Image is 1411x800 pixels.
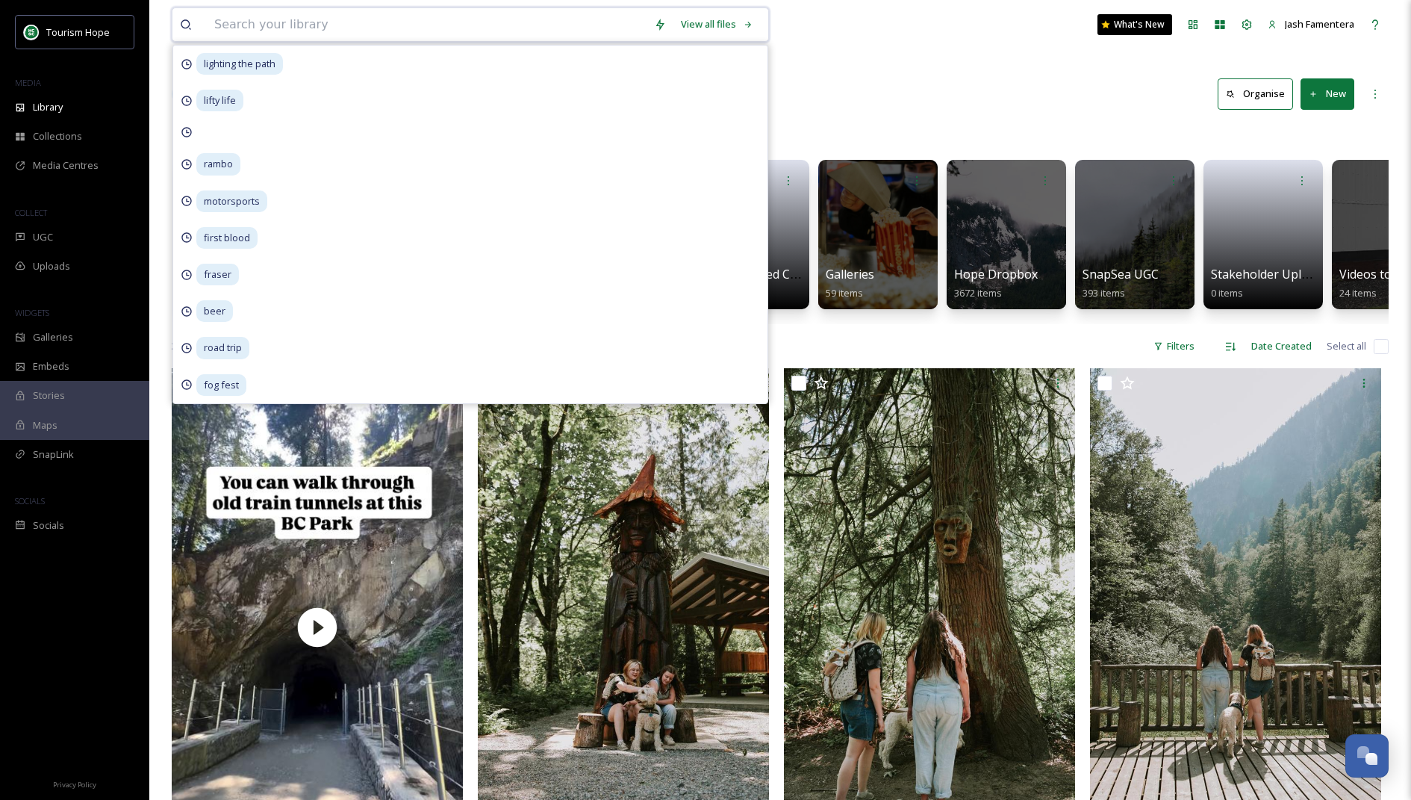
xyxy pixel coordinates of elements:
[33,230,53,244] span: UGC
[1260,10,1362,39] a: Jash Famentera
[172,339,202,353] span: 39 file s
[196,227,258,249] span: first blood
[1211,267,1328,300] a: Stakeholder Uploads0 items
[1083,267,1159,300] a: SnapSea UGC393 items
[196,374,246,396] span: fog fest
[15,307,49,318] span: WIDGETS
[15,207,47,218] span: COLLECT
[196,300,233,322] span: beer
[33,418,57,432] span: Maps
[954,286,1002,300] span: 3672 items
[1218,78,1301,109] a: Organise
[196,53,283,75] span: lighting the path
[33,388,65,403] span: Stories
[1218,78,1293,109] button: Organise
[46,25,110,39] span: Tourism Hope
[15,495,45,506] span: SOCIALS
[673,10,761,39] a: View all files
[33,259,70,273] span: Uploads
[196,90,243,111] span: lifty life
[196,190,267,212] span: motorsports
[826,267,874,300] a: Galleries59 items
[196,153,240,175] span: rambo
[954,267,1038,300] a: Hope Dropbox3672 items
[33,447,74,462] span: SnapLink
[1146,332,1202,361] div: Filters
[1339,286,1377,300] span: 24 items
[33,158,99,173] span: Media Centres
[207,8,647,41] input: Search your library
[1301,78,1354,109] button: New
[15,77,41,88] span: MEDIA
[1083,266,1159,282] span: SnapSea UGC
[826,266,874,282] span: Galleries
[24,25,39,40] img: logo.png
[1211,266,1328,282] span: Stakeholder Uploads
[196,337,249,359] span: road trip
[826,286,863,300] span: 59 items
[1285,17,1354,31] span: Jash Famentera
[196,264,239,285] span: fraser
[1327,339,1366,353] span: Select all
[1211,286,1243,300] span: 0 items
[33,518,64,533] span: Socials
[33,330,73,344] span: Galleries
[1097,14,1172,35] a: What's New
[33,129,82,143] span: Collections
[1345,734,1389,778] button: Open Chat
[33,359,69,373] span: Embeds
[53,780,96,790] span: Privacy Policy
[33,100,63,114] span: Library
[53,775,96,793] a: Privacy Policy
[954,266,1038,282] span: Hope Dropbox
[1244,332,1319,361] div: Date Created
[1083,286,1125,300] span: 393 items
